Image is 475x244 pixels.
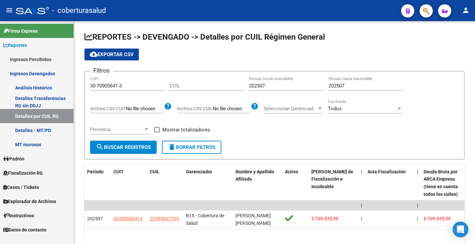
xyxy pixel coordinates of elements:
h3: Filtros [90,66,113,75]
span: CUIL [150,169,160,174]
span: Exportar CSV [90,52,134,57]
datatable-header-cell: Deuda Bruta Neto de Fiscalización e Incobrable [309,165,358,201]
mat-icon: help [251,102,259,110]
input: Archivo CSV CUIL [213,106,251,112]
datatable-header-cell: Período [84,165,111,201]
span: [PERSON_NAME] de Fiscalización e Incobrable [311,169,353,190]
span: Reportes [3,42,27,49]
span: | [361,203,362,208]
span: Período [87,169,104,174]
span: | [417,216,418,221]
span: Gerenciador [186,169,212,174]
span: $ 109.935,59 [311,216,338,221]
datatable-header-cell: | [414,165,421,201]
mat-icon: delete [168,143,176,151]
span: Explorador de Archivos [3,198,56,205]
input: Archivo CSV CUIT [126,106,164,112]
mat-icon: menu [5,6,13,14]
datatable-header-cell: | [358,165,365,201]
button: Borrar Filtros [162,141,221,154]
mat-icon: cloud_download [90,50,98,58]
span: Mostrar totalizadores [162,126,210,134]
span: | [361,169,362,174]
datatable-header-cell: Nombre y Apellido Afiliado [233,165,282,201]
button: Exportar CSV [84,49,139,60]
span: Datos de contacto [3,226,47,233]
datatable-header-cell: CUIL [147,165,183,201]
span: REPORTES -> DEVENGADO -> Detalles por CUIL Régimen General [84,32,325,42]
mat-icon: person [462,6,470,14]
span: - coberturasalud [52,3,106,18]
span: | [417,169,418,174]
span: 20185607705 [150,216,179,221]
span: [PERSON_NAME] [PERSON_NAME] [236,213,271,226]
span: Provincia [90,126,143,132]
mat-icon: help [164,102,172,110]
datatable-header-cell: Activo [282,165,309,201]
span: Seleccionar Gerenciador [264,106,317,112]
span: | [361,216,362,221]
span: Deuda Bruta por ARCA Empresa (tiene en cuenta todos los cuiles) [424,169,458,197]
mat-icon: search [96,143,104,151]
div: Open Intercom Messenger [453,222,468,237]
span: 202507 [87,216,103,221]
span: Casos / Tickets [3,184,39,191]
datatable-header-cell: Gerenciador [183,165,233,201]
span: Padrón [3,155,24,162]
span: Borrar Filtros [168,144,215,150]
span: Buscar Registros [96,144,151,150]
span: $ 109.935,59 [424,216,451,221]
span: Fiscalización RG [3,169,43,177]
span: Archivo CSV CUIL [177,106,213,111]
span: CUIT [113,169,124,174]
span: Activo [285,169,298,174]
span: Instructivos [3,212,34,219]
span: B15 - Cobertura de Salud [186,213,224,226]
datatable-header-cell: Deuda Bruta por ARCA Empresa (tiene en cuenta todos los cuiles) [421,165,470,201]
span: Todos [328,106,342,112]
span: Nombre y Apellido Afiliado [236,169,274,182]
span: 30709056413 [113,216,142,221]
span: Acta Fiscalización [367,169,406,174]
span: Firma Express [3,27,38,35]
span: | [417,203,418,208]
button: Buscar Registros [90,141,157,154]
datatable-header-cell: CUIT [111,165,147,201]
datatable-header-cell: Acta Fiscalización [365,165,414,201]
span: Archivo CSV CUIT [90,106,126,111]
